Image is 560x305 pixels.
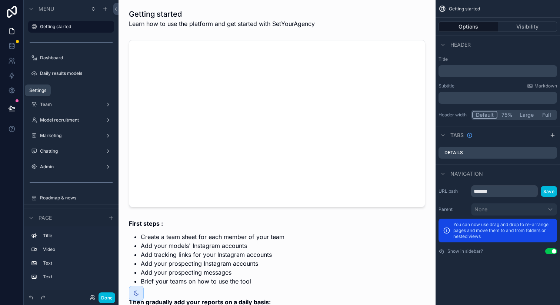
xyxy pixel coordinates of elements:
[541,186,557,197] button: Save
[537,111,556,119] button: Full
[450,170,483,178] span: Navigation
[39,5,54,13] span: Menu
[439,206,468,212] label: Parent
[24,226,119,290] div: scrollable content
[39,214,52,222] span: Page
[447,248,483,254] label: Show in sidebar?
[439,65,557,77] div: scrollable content
[40,70,110,76] label: Daily results models
[450,41,471,49] span: Header
[471,203,557,216] button: None
[43,246,108,252] label: Video
[439,188,468,194] label: URL path
[450,132,464,139] span: Tabs
[29,87,46,93] div: Settings
[439,21,498,32] button: Options
[439,92,557,104] div: scrollable content
[40,164,99,170] label: Admin
[40,102,99,107] label: Team
[99,292,115,303] button: Done
[40,195,110,201] label: Roadmap & news
[40,148,99,154] label: Chatting
[527,83,557,89] a: Markdown
[43,233,108,239] label: Title
[43,260,108,266] label: Text
[516,111,537,119] button: Large
[472,111,497,119] button: Default
[498,21,557,32] button: Visibility
[40,117,99,123] label: Model recruitment
[40,55,110,61] label: Dashboard
[474,206,487,213] span: None
[497,111,516,119] button: 75%
[43,274,108,280] label: Text
[439,83,454,89] label: Subtitle
[40,133,99,139] label: Marketing
[40,24,110,30] label: Getting started
[439,112,468,118] label: Header width
[449,6,480,12] span: Getting started
[439,56,557,62] label: Title
[534,83,557,89] span: Markdown
[444,150,463,156] label: Details
[453,222,553,239] p: You can now use drag and drop to re-arrange pages and move them to and from folders or nested views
